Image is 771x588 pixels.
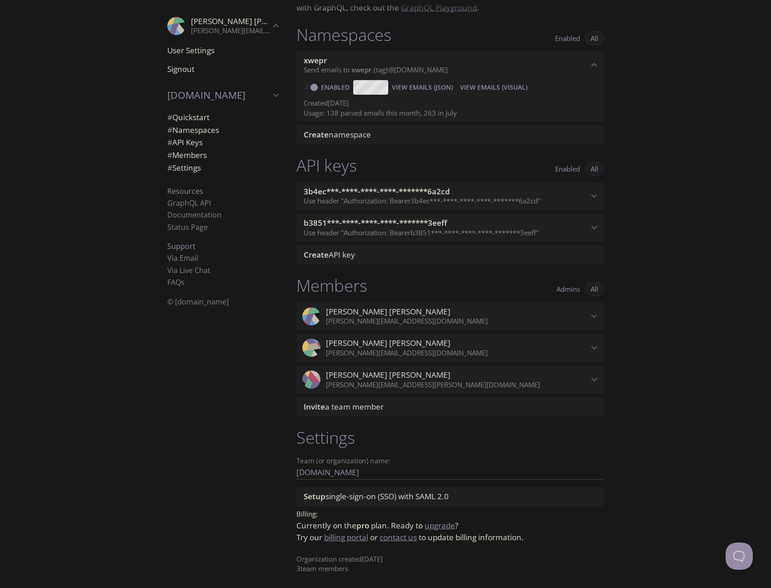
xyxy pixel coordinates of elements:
[167,137,172,147] span: #
[167,125,219,135] span: Namespaces
[296,302,604,330] div: Ekaterina Evdokimova
[304,401,384,412] span: a team member
[296,457,391,464] label: Team (or organization) name:
[550,31,586,45] button: Enabled
[296,397,604,416] div: Invite a team member
[167,137,203,147] span: API Keys
[167,63,278,75] span: Signout
[296,532,524,542] span: Try our or to update billing information.
[296,245,604,264] div: Create API Key
[167,89,270,101] span: [DOMAIN_NAME]
[167,210,221,220] a: Documentation
[326,307,451,317] span: [PERSON_NAME] [PERSON_NAME]
[388,80,456,95] button: View Emails (JSON)
[550,162,586,176] button: Enabled
[167,222,208,232] a: Status Page
[326,317,588,326] p: [PERSON_NAME][EMAIL_ADDRESS][DOMAIN_NAME]
[167,162,172,173] span: #
[296,334,604,362] div: Hasan Alkholy
[167,241,195,251] span: Support
[167,112,210,122] span: Quickstart
[351,65,371,74] span: xwepr
[296,507,604,520] p: Billing:
[160,124,285,137] div: Namespaces
[191,26,270,35] p: [PERSON_NAME][EMAIL_ADDRESS][DOMAIN_NAME]
[392,82,453,93] span: View Emails (JSON)
[167,45,278,56] span: User Settings
[167,265,210,275] a: Via Live Chat
[326,380,588,390] p: [PERSON_NAME][EMAIL_ADDRESS][PERSON_NAME][DOMAIN_NAME]
[296,51,604,79] div: xwepr namespace
[380,532,417,542] a: contact us
[167,277,185,287] a: FAQ
[456,80,531,95] button: View Emails (Visual)
[320,83,353,91] a: Enabled
[304,55,327,66] span: xwepr
[160,11,285,41] div: Ekaterina Evdokimova
[167,150,172,160] span: #
[167,186,203,196] span: Resources
[326,370,451,380] span: [PERSON_NAME] [PERSON_NAME]
[304,249,329,260] span: Create
[296,487,604,506] div: Setup SSO
[585,282,604,296] button: All
[160,41,285,60] div: User Settings
[296,25,391,45] h1: Namespaces
[391,520,458,531] span: Ready to ?
[304,249,355,260] span: API key
[296,125,604,144] div: Create namespace
[296,520,604,543] p: Currently on the plan.
[726,542,753,570] iframe: Help Scout Beacon - Open
[585,162,604,176] button: All
[296,365,604,394] div: Johanne Burton
[304,491,449,502] span: single-sign-on (SSO) with SAML 2.0
[304,491,325,502] span: Setup
[160,162,285,174] div: Team Settings
[160,83,285,107] div: GIG.tech
[356,520,369,531] span: pro
[191,16,315,26] span: [PERSON_NAME] [PERSON_NAME]
[167,112,172,122] span: #
[296,554,604,574] p: Organization created [DATE] 3 team member s
[460,82,527,93] span: View Emails (Visual)
[304,65,448,74] span: Send emails to . {tag} @[DOMAIN_NAME]
[160,111,285,124] div: Quickstart
[160,136,285,149] div: API Keys
[304,108,596,118] p: Usage: 138 parsed emails this month, 263 in July
[167,253,198,263] a: Via Email
[296,275,367,296] h1: Members
[324,532,368,542] a: billing portal
[167,297,229,307] span: © [DOMAIN_NAME]
[296,155,357,176] h1: API keys
[167,198,211,208] a: GraphQL API
[167,162,201,173] span: Settings
[304,401,325,412] span: Invite
[167,125,172,135] span: #
[304,98,596,108] p: Created [DATE]
[326,338,451,348] span: [PERSON_NAME] [PERSON_NAME]
[425,520,455,531] a: upgrade
[551,282,586,296] button: Admins
[160,149,285,162] div: Members
[326,349,588,358] p: [PERSON_NAME][EMAIL_ADDRESS][DOMAIN_NAME]
[181,277,185,287] span: s
[304,129,371,140] span: namespace
[167,150,207,160] span: Members
[296,427,604,448] h1: Settings
[585,31,604,45] button: All
[304,129,329,140] span: Create
[160,60,285,80] div: Signout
